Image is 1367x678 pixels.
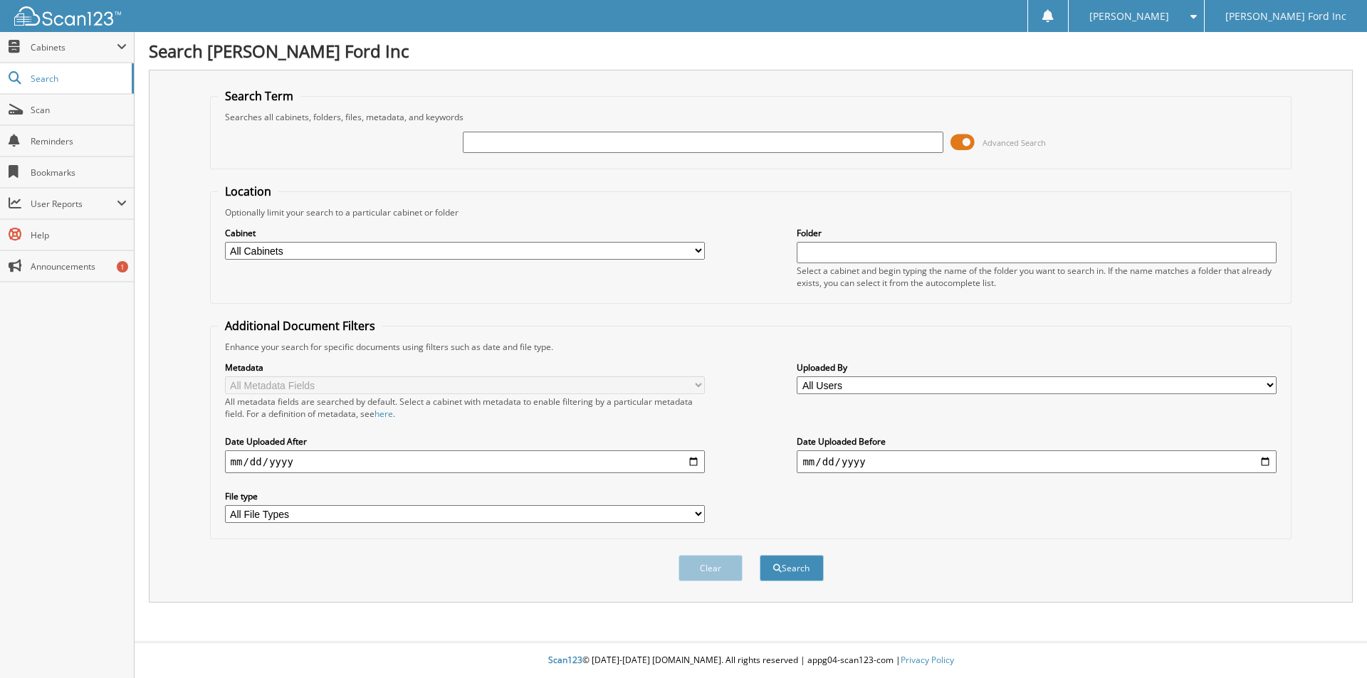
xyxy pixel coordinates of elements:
[31,73,125,85] span: Search
[14,6,121,26] img: scan123-logo-white.svg
[225,490,705,502] label: File type
[1089,12,1169,21] span: [PERSON_NAME]
[679,555,743,581] button: Clear
[548,654,582,666] span: Scan123
[797,265,1277,289] div: Select a cabinet and begin typing the name of the folder you want to search in. If the name match...
[31,260,127,272] span: Announcements
[31,104,127,116] span: Scan
[375,408,393,420] a: here
[797,227,1277,239] label: Folder
[218,341,1284,353] div: Enhance your search for specific documents using filters such as date and file type.
[225,361,705,374] label: Metadata
[31,198,117,210] span: User Reports
[797,435,1277,447] label: Date Uploaded Before
[225,227,705,239] label: Cabinet
[149,39,1353,63] h1: Search [PERSON_NAME] Ford Inc
[117,261,128,272] div: 1
[225,435,705,447] label: Date Uploaded After
[218,318,382,334] legend: Additional Document Filters
[218,206,1284,218] div: Optionally limit your search to a particular cabinet or folder
[31,229,127,241] span: Help
[218,88,300,104] legend: Search Term
[31,41,117,53] span: Cabinets
[901,654,954,666] a: Privacy Policy
[31,166,127,179] span: Bookmarks
[135,643,1367,678] div: © [DATE]-[DATE] [DOMAIN_NAME]. All rights reserved | appg04-scan123-com |
[1225,12,1346,21] span: [PERSON_NAME] Ford Inc
[218,111,1284,123] div: Searches all cabinets, folders, files, metadata, and keywords
[31,135,127,147] span: Reminders
[225,396,705,420] div: All metadata fields are searched by default. Select a cabinet with metadata to enable filtering b...
[760,555,824,581] button: Search
[225,450,705,473] input: start
[218,184,278,199] legend: Location
[983,137,1046,148] span: Advanced Search
[797,450,1277,473] input: end
[797,361,1277,374] label: Uploaded By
